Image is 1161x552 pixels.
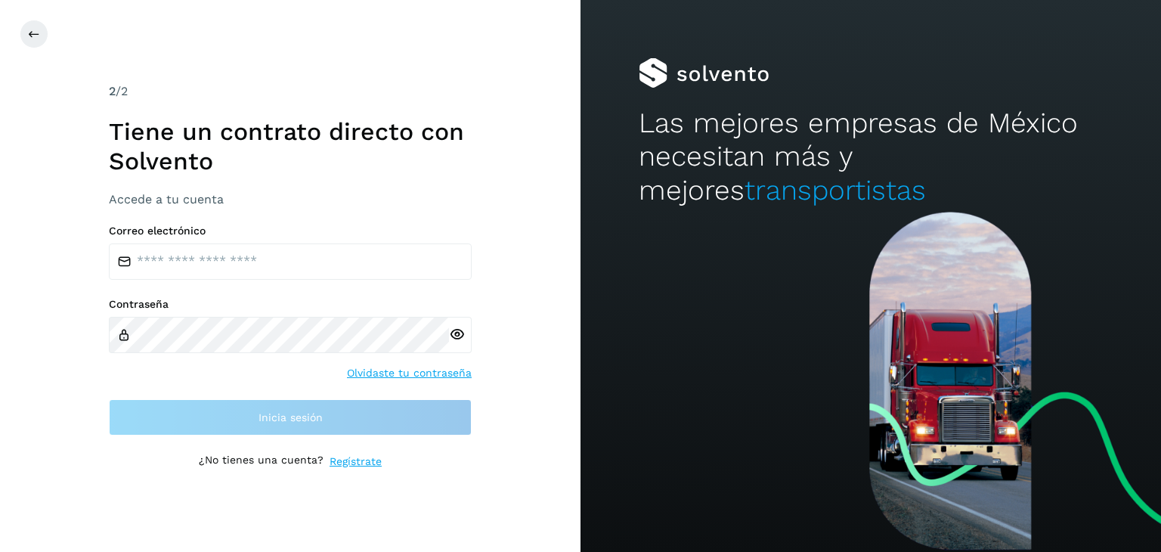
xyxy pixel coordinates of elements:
[109,84,116,98] span: 2
[109,82,472,101] div: /2
[199,454,324,470] p: ¿No tienes una cuenta?
[259,412,323,423] span: Inicia sesión
[347,365,472,381] a: Olvidaste tu contraseña
[109,192,472,206] h3: Accede a tu cuenta
[639,107,1103,207] h2: Las mejores empresas de México necesitan más y mejores
[109,399,472,436] button: Inicia sesión
[109,117,472,175] h1: Tiene un contrato directo con Solvento
[330,454,382,470] a: Regístrate
[109,298,472,311] label: Contraseña
[745,174,926,206] span: transportistas
[109,225,472,237] label: Correo electrónico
